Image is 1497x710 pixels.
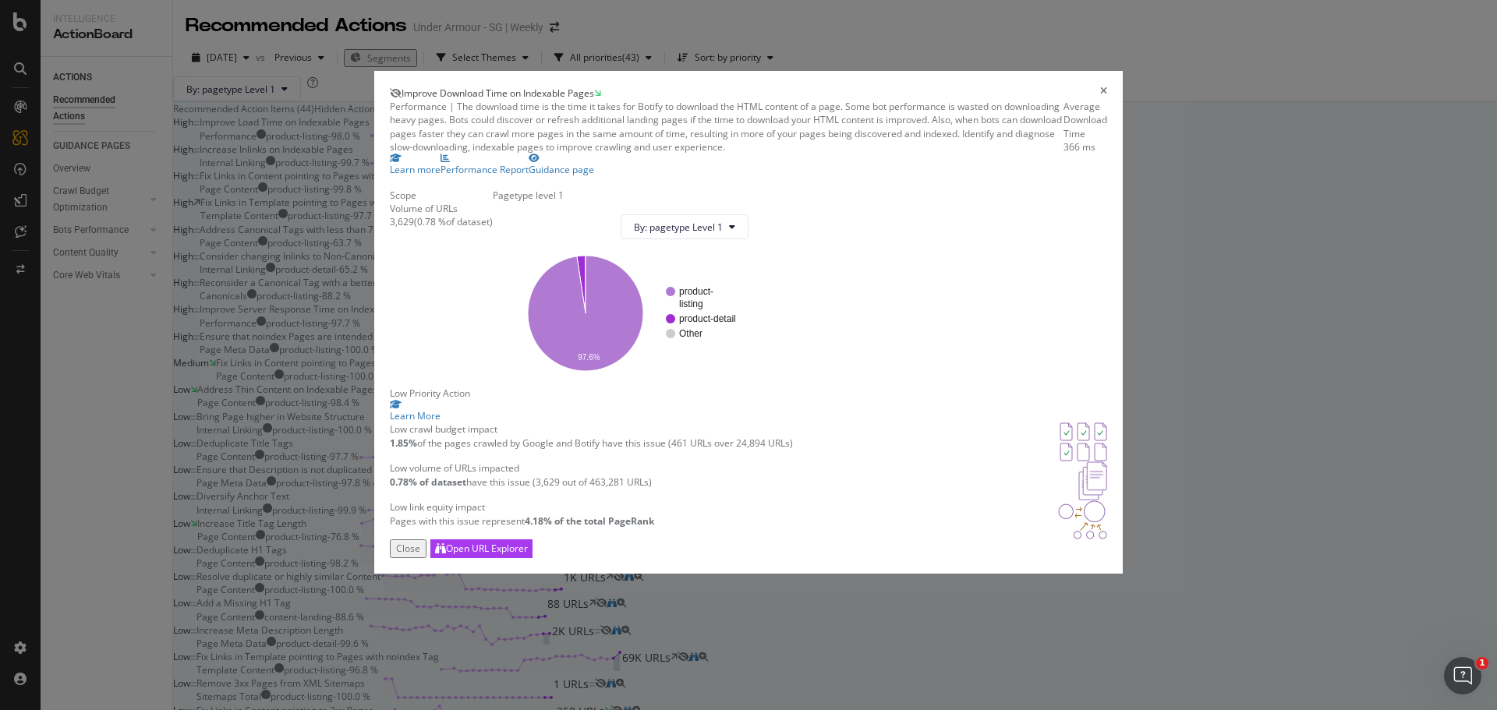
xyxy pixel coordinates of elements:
[1100,87,1107,100] div: times
[390,400,1107,422] a: Learn More
[390,461,652,475] div: Low volume of URLs impacted
[1063,100,1107,140] div: Average Download Time
[390,154,441,176] a: Learn more
[390,189,493,202] div: Scope
[396,542,420,555] div: Close
[390,422,793,436] div: Low crawl budget impact
[390,387,470,400] span: Low Priority Action
[1444,657,1481,694] iframe: Intercom live chat
[390,100,1063,154] div: The download time is the time it takes for Botify to download the HTML content of a page. Some bo...
[390,475,466,489] strong: 0.78% of dataset
[679,286,713,297] text: product-
[525,514,654,528] strong: 4.18% of the total PageRank
[390,215,414,228] div: 3,629
[493,189,761,202] div: Pagetype level 1
[634,221,723,234] span: By: pagetype Level 1
[446,542,528,555] div: Open URL Explorer
[441,163,529,176] div: Performance Report
[402,87,594,100] span: Improve Download Time on Indexable Pages
[679,298,703,309] text: listing
[449,100,455,113] span: |
[374,71,1123,573] div: modal
[390,163,441,176] div: Learn more
[390,100,447,113] span: Performance
[505,252,748,374] svg: A chart.
[529,154,594,176] a: Guidance page
[390,89,402,98] div: eye-slash
[1063,140,1107,154] div: 366 ms
[390,475,652,489] p: have this issue (3,629 out of 463,281 URLs)
[621,214,748,239] button: By: pagetype Level 1
[390,539,426,557] button: Close
[430,539,533,557] button: Open URL Explorer
[390,436,417,450] strong: 1.85%
[390,409,1107,422] div: Learn More
[1060,422,1107,461] img: AY0oso9MOvYAAAAASUVORK5CYII=
[1078,461,1107,500] img: e5DMFwAAAABJRU5ErkJggg==
[529,163,594,176] div: Guidance page
[441,154,529,176] a: Performance Report
[1476,657,1488,669] span: 1
[578,353,600,362] text: 97.6%
[390,202,493,215] div: Volume of URLs
[390,500,654,514] div: Low link equity impact
[414,215,493,228] div: ( 0.78 % of dataset )
[390,514,654,528] p: Pages with this issue represent
[679,328,702,339] text: Other
[1058,500,1107,539] img: DDxVyA23.png
[679,313,736,324] text: product-detail
[390,436,793,450] p: of the pages crawled by Google and Botify have this issue (461 URLs over 24,894 URLs)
